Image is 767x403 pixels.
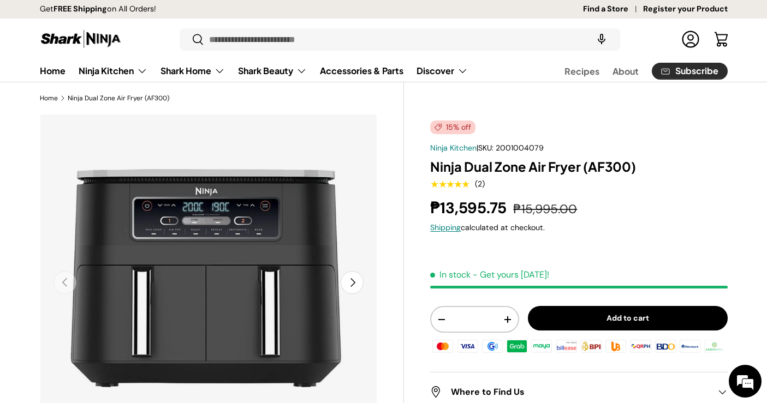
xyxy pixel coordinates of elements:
[40,60,66,81] a: Home
[455,338,479,354] img: visa
[430,222,727,233] div: calculated at checkout.
[430,179,469,189] div: 5.0 out of 5.0 stars
[430,158,727,175] h1: Ninja Dual Zone Air Fryer (AF300)
[584,27,619,51] speech-search-button: Search by voice
[604,338,628,354] img: ubp
[431,338,455,354] img: master
[473,269,549,280] p: - Get yours [DATE]!
[652,63,728,80] a: Subscribe
[53,4,107,14] strong: FREE Shipping
[513,201,577,217] s: ₱15,995.00
[628,338,652,354] img: qrph
[505,338,529,354] img: grabpay
[475,180,485,188] div: (2)
[410,60,474,82] summary: Discover
[643,3,728,15] a: Register your Product
[40,93,405,103] nav: Breadcrumbs
[496,143,544,153] span: 2001004079
[430,143,477,153] a: Ninja Kitchen
[40,3,156,15] p: Get on All Orders!
[478,143,494,153] span: SKU:
[430,198,509,218] strong: ₱13,595.75
[583,3,643,15] a: Find a Store
[238,60,307,82] a: Shark Beauty
[430,222,461,232] a: Shipping
[40,28,122,50] img: Shark Ninja Philippines
[160,60,225,82] a: Shark Home
[40,95,58,101] a: Home
[40,60,468,82] nav: Primary
[430,121,475,134] span: 15% off
[72,60,154,82] summary: Ninja Kitchen
[79,60,147,82] a: Ninja Kitchen
[68,95,169,101] a: Ninja Dual Zone Air Fryer (AF300)
[555,338,579,354] img: billease
[653,338,677,354] img: bdo
[613,61,639,82] a: About
[579,338,603,354] img: bpi
[320,60,403,81] a: Accessories & Parts
[703,338,727,354] img: landbank
[154,60,231,82] summary: Shark Home
[477,143,544,153] span: |
[530,338,554,354] img: maya
[430,386,710,399] h2: Where to Find Us
[564,61,599,82] a: Recipes
[538,60,728,82] nav: Secondary
[430,269,471,280] span: In stock
[231,60,313,82] summary: Shark Beauty
[417,60,468,82] a: Discover
[528,306,728,330] button: Add to cart
[675,67,718,75] span: Subscribe
[430,179,469,190] span: ★★★★★
[480,338,504,354] img: gcash
[678,338,702,354] img: metrobank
